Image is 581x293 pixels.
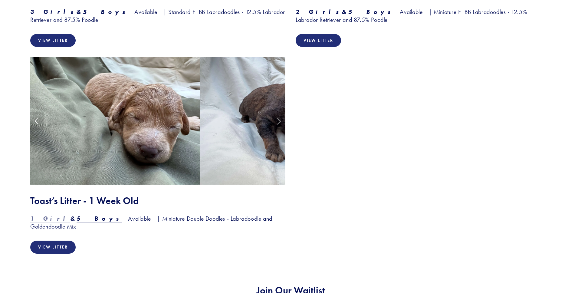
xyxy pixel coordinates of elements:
a: Previous Slide [30,112,44,130]
a: 5 Boys [83,8,128,16]
h3: Available | Miniature Double Doodles - Labradoodle and Goldendoodle Mix [30,215,285,230]
em: 5 Boys [348,8,394,15]
em: & [342,8,348,15]
em: 5 Boys [83,8,128,15]
h3: Available | Standard F1BB Labradoodles - 12.5% Labrador Retriever and 87.5% Poodle [30,8,285,24]
h3: Available | Miniature F1BB Labradoodles - 12.5% Labrador Retriever and 87.5% Poodle [296,8,551,24]
em: & [76,8,83,15]
a: View Litter [296,34,341,47]
a: 2 Girls [296,8,342,16]
em: 1 Girl [30,215,70,222]
a: 1 Girl [30,215,70,223]
a: 5 Boys [77,215,122,223]
a: 5 Boys [348,8,394,16]
a: View Litter [30,34,76,47]
img: Waylon 1.jpg [200,57,370,185]
h2: Toast’s Litter - 1 Week Old [30,195,285,206]
img: Dolly 1.jpg [30,57,200,185]
em: 2 Girls [296,8,342,15]
a: 3 Girls [30,8,76,16]
a: View Litter [30,241,76,254]
a: Next Slide [272,112,285,130]
em: 5 Boys [77,215,122,222]
em: & [70,215,77,222]
em: 3 Girls [30,8,76,15]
